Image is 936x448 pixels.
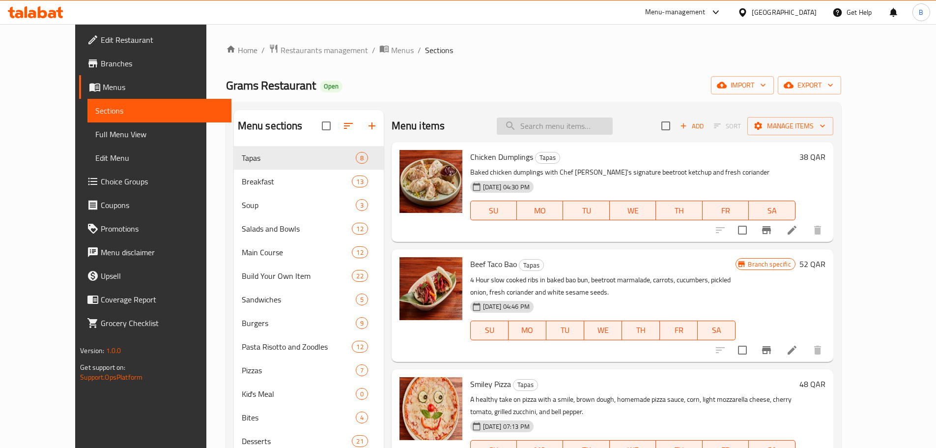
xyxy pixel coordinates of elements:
span: [DATE] 07:13 PM [479,422,534,431]
h2: Menu items [392,119,445,133]
span: Select all sections [316,116,337,136]
li: / [261,44,265,56]
div: items [352,435,368,447]
div: Tapas [535,152,560,164]
span: Sort sections [337,114,360,138]
h6: 48 QAR [799,377,825,391]
li: / [372,44,375,56]
span: Sections [95,105,224,117]
div: Breakfast13 [234,170,384,193]
button: MO [517,201,563,220]
span: Upsell [101,270,224,282]
p: 4 Hour slow cooked ribs in baked bao bun, beetroot marmalade, carrots, cucumbers, pickled onion, ... [470,274,736,299]
button: SA [749,201,795,220]
button: MO [509,321,546,340]
div: Kid's Meal [242,388,356,400]
a: Upsell [79,264,231,288]
span: Select to update [732,340,753,360]
span: Grams Restaurant [226,74,316,96]
span: Add [679,120,705,132]
span: Version: [80,344,104,357]
span: 4 [356,413,368,422]
a: Choice Groups [79,170,231,193]
span: [DATE] 04:46 PM [479,302,534,311]
span: WE [588,323,618,337]
div: [GEOGRAPHIC_DATA] [752,7,817,18]
span: Soup [242,199,356,211]
div: items [356,388,368,400]
span: Tapas [513,379,538,390]
p: Baked chicken dumplings with Chef [PERSON_NAME]'s signature beetroot ketchup and fresh coriander [470,166,795,179]
button: Manage items [747,117,833,135]
span: Chicken Dumplings [470,149,533,164]
span: Promotions [101,223,224,235]
a: Menu disclaimer [79,240,231,264]
a: Menus [79,75,231,99]
div: items [352,341,368,353]
button: Add section [360,114,384,138]
a: Coverage Report [79,288,231,311]
a: Full Menu View [87,122,231,146]
span: export [786,79,833,91]
span: Pasta Risotto and Zoodles [242,341,352,353]
span: Coupons [101,199,224,211]
span: TU [550,323,580,337]
p: A healthy take on pizza with a smile, brown dough, homemade pizza sauce, corn, light mozzarella c... [470,393,795,418]
span: Full Menu View [95,128,224,140]
a: Coupons [79,193,231,217]
a: Promotions [79,217,231,240]
span: Desserts [242,435,352,447]
span: Salads and Bowls [242,223,352,235]
div: Bites [242,412,356,423]
div: Sandwiches5 [234,288,384,311]
div: Pizzas [242,364,356,376]
span: MO [512,323,542,337]
span: SU [475,323,505,337]
span: Smiley Pizza [470,377,511,391]
a: Edit Restaurant [79,28,231,52]
span: Menus [391,44,414,56]
img: Smiley Pizza [399,377,462,440]
button: TU [546,321,584,340]
span: Burgers [242,317,356,329]
button: TU [563,201,609,220]
span: Get support on: [80,361,125,374]
div: Tapas [513,379,538,391]
button: TH [622,321,660,340]
h6: 52 QAR [799,257,825,271]
div: Burgers9 [234,311,384,335]
span: WE [614,204,652,218]
span: Breakfast [242,176,352,187]
div: items [352,223,368,235]
span: Branch specific [744,260,794,269]
span: Select section first [708,119,747,134]
button: Add [676,119,708,134]
div: Salads and Bowls12 [234,217,384,240]
button: SU [470,201,517,220]
div: Main Course [242,246,352,258]
span: TU [567,204,605,218]
button: SA [698,321,736,340]
div: items [352,176,368,187]
div: Tapas8 [234,146,384,170]
span: 7 [356,366,368,375]
div: Menu-management [645,6,706,18]
span: Open [320,82,342,90]
span: Select to update [732,220,753,240]
div: items [356,294,368,305]
span: Coverage Report [101,294,224,305]
div: Tapas [519,259,544,271]
span: Tapas [242,152,356,164]
span: Edit Restaurant [101,34,224,46]
span: SA [753,204,791,218]
a: Sections [87,99,231,122]
img: Chicken Dumplings [399,150,462,213]
span: TH [660,204,698,218]
a: Edit menu item [786,224,798,236]
a: Branches [79,52,231,75]
h6: 38 QAR [799,150,825,164]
